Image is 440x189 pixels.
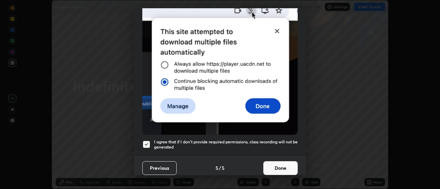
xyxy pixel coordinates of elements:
h4: 5 [216,164,218,172]
h4: / [219,164,221,172]
h4: 5 [222,164,224,172]
h5: I agree that if I don't provide required permissions, class recording will not be generated [154,139,298,150]
button: Done [263,161,298,175]
button: Previous [142,161,177,175]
